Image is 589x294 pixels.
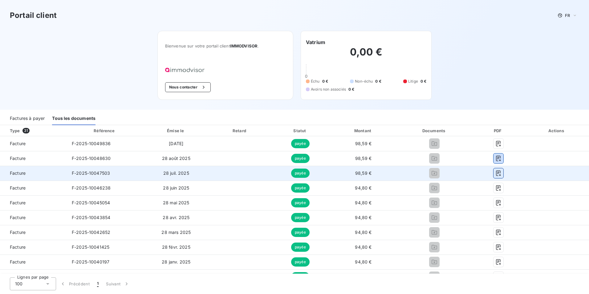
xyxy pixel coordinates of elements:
[72,230,110,235] span: F-2025-10042652
[165,68,205,72] img: Company logo
[5,185,62,191] span: Facture
[10,10,57,21] h3: Portail client
[5,259,62,265] span: Facture
[162,156,190,161] span: 28 août 2025
[291,272,310,281] span: payée
[331,128,396,134] div: Montant
[72,185,111,190] span: F-2025-10046238
[5,155,62,161] span: Facture
[144,128,208,134] div: Émise le
[163,215,189,220] span: 28 avr. 2025
[306,46,426,64] h2: 0,00 €
[355,200,372,205] span: 94,80 €
[10,112,45,125] div: Factures à payer
[355,79,373,84] span: Non-échu
[97,281,99,287] span: 1
[291,243,310,252] span: payée
[305,74,307,79] span: 0
[163,170,189,176] span: 28 juil. 2025
[355,170,372,176] span: 98,59 €
[355,230,372,235] span: 94,80 €
[5,214,62,221] span: Facture
[291,257,310,267] span: payée
[230,43,258,48] span: IMMODVISOR
[72,244,109,250] span: F-2025-10041425
[169,141,183,146] span: [DATE]
[52,112,95,125] div: Tous les documents
[291,228,310,237] span: payée
[420,79,426,84] span: 0 €
[355,259,372,264] span: 94,80 €
[165,82,211,92] button: Nous contacter
[94,128,115,133] div: Référence
[163,185,189,190] span: 28 juin 2025
[291,154,310,163] span: payée
[162,244,190,250] span: 28 févr. 2025
[72,170,110,176] span: F-2025-10047503
[322,79,328,84] span: 0 €
[5,141,62,147] span: Facture
[162,259,190,264] span: 28 janv. 2025
[291,198,310,207] span: payée
[355,215,372,220] span: 94,80 €
[211,128,269,134] div: Retard
[565,13,570,18] span: FR
[355,185,372,190] span: 94,80 €
[473,128,523,134] div: PDF
[5,244,62,250] span: Facture
[408,79,418,84] span: Litige
[306,39,325,46] h6: Vatrium
[72,259,109,264] span: F-2025-10040197
[291,139,310,148] span: payée
[355,156,372,161] span: 98,59 €
[311,87,346,92] span: Avoirs non associés
[6,128,66,134] div: Type
[5,200,62,206] span: Facture
[291,183,310,193] span: payée
[398,128,471,134] div: Documents
[56,277,93,290] button: Précédent
[165,43,286,48] span: Bienvenue sur votre portail client .
[348,87,354,92] span: 0 €
[15,281,22,287] span: 100
[355,244,372,250] span: 94,80 €
[5,229,62,235] span: Facture
[102,277,133,290] button: Suivant
[5,170,62,176] span: Facture
[93,277,102,290] button: 1
[72,215,110,220] span: F-2025-10043854
[272,128,329,134] div: Statut
[72,200,110,205] span: F-2025-10045054
[163,200,189,205] span: 28 mai 2025
[355,141,372,146] span: 98,59 €
[161,230,191,235] span: 28 mars 2025
[72,156,111,161] span: F-2025-10048630
[291,213,310,222] span: payée
[526,128,588,134] div: Actions
[22,128,30,133] span: 31
[291,169,310,178] span: payée
[311,79,320,84] span: Échu
[375,79,381,84] span: 0 €
[72,141,111,146] span: F-2025-10049836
